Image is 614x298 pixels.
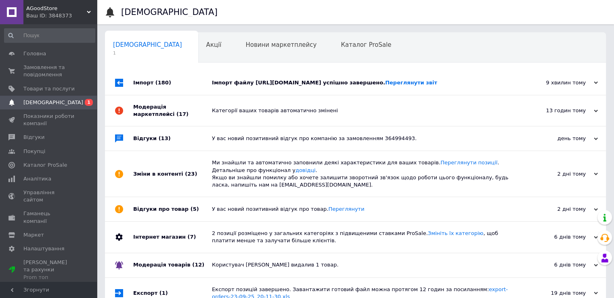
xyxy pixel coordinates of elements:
[517,170,598,178] div: 2 дні тому
[191,206,199,212] span: (5)
[185,171,197,177] span: (23)
[212,230,517,244] div: 2 позиції розміщено у загальних категоріях з підвищеними ставками ProSale. , щоб платити менше та...
[341,41,391,48] span: Каталог ProSale
[23,99,83,106] span: [DEMOGRAPHIC_DATA]
[245,41,316,48] span: Новини маркетплейсу
[85,99,93,106] span: 1
[206,41,222,48] span: Акції
[26,12,97,19] div: Ваш ID: 3848373
[212,79,517,86] div: Імпорт файлу [URL][DOMAIN_NAME] успішно завершено.
[23,85,75,92] span: Товари та послуги
[159,135,171,141] span: (13)
[212,159,517,189] div: Ми знайшли та автоматично заповнили деякі характеристики для ваших товарів. . Детальніше про функ...
[23,148,45,155] span: Покупці
[212,206,517,213] div: У вас новий позитивний відгук про товар.
[328,206,364,212] a: Переглянути
[26,5,87,12] span: AGoodStore
[23,113,75,127] span: Показники роботи компанії
[385,80,437,86] a: Переглянути звіт
[23,50,46,57] span: Головна
[187,234,196,240] span: (7)
[23,64,75,78] span: Замовлення та повідомлення
[113,41,182,48] span: [DEMOGRAPHIC_DATA]
[23,231,44,239] span: Маркет
[4,28,95,43] input: Пошук
[192,262,204,268] span: (12)
[23,189,75,204] span: Управління сайтом
[517,206,598,213] div: 2 дні тому
[133,151,212,197] div: Зміни в контенті
[23,134,44,141] span: Відгуки
[295,167,316,173] a: довідці
[133,222,212,252] div: Інтернет магазин
[517,233,598,241] div: 6 днів тому
[159,290,168,296] span: (1)
[23,274,75,281] div: Prom топ
[517,135,598,142] div: день тому
[517,290,598,297] div: 19 днів тому
[212,261,517,269] div: Користувач [PERSON_NAME] видалив 1 товар.
[121,7,218,17] h1: [DEMOGRAPHIC_DATA]
[440,159,497,166] a: Переглянути позиції
[517,79,598,86] div: 9 хвилин тому
[23,245,65,252] span: Налаштування
[113,50,182,56] span: 1
[133,197,212,221] div: Відгуки про товар
[428,230,484,236] a: Змініть їх категорію
[517,261,598,269] div: 6 днів тому
[23,175,51,183] span: Аналітика
[133,71,212,95] div: Імпорт
[133,253,212,277] div: Модерація товарів
[517,107,598,114] div: 13 годин тому
[133,126,212,151] div: Відгуки
[212,107,517,114] div: Категорії ваших товарів автоматично змінені
[155,80,171,86] span: (180)
[133,95,212,126] div: Модерація маркетплейсі
[212,135,517,142] div: У вас новий позитивний відгук про компанію за замовленням 364994493.
[23,210,75,225] span: Гаманець компанії
[23,162,67,169] span: Каталог ProSale
[176,111,189,117] span: (17)
[23,259,75,281] span: [PERSON_NAME] та рахунки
